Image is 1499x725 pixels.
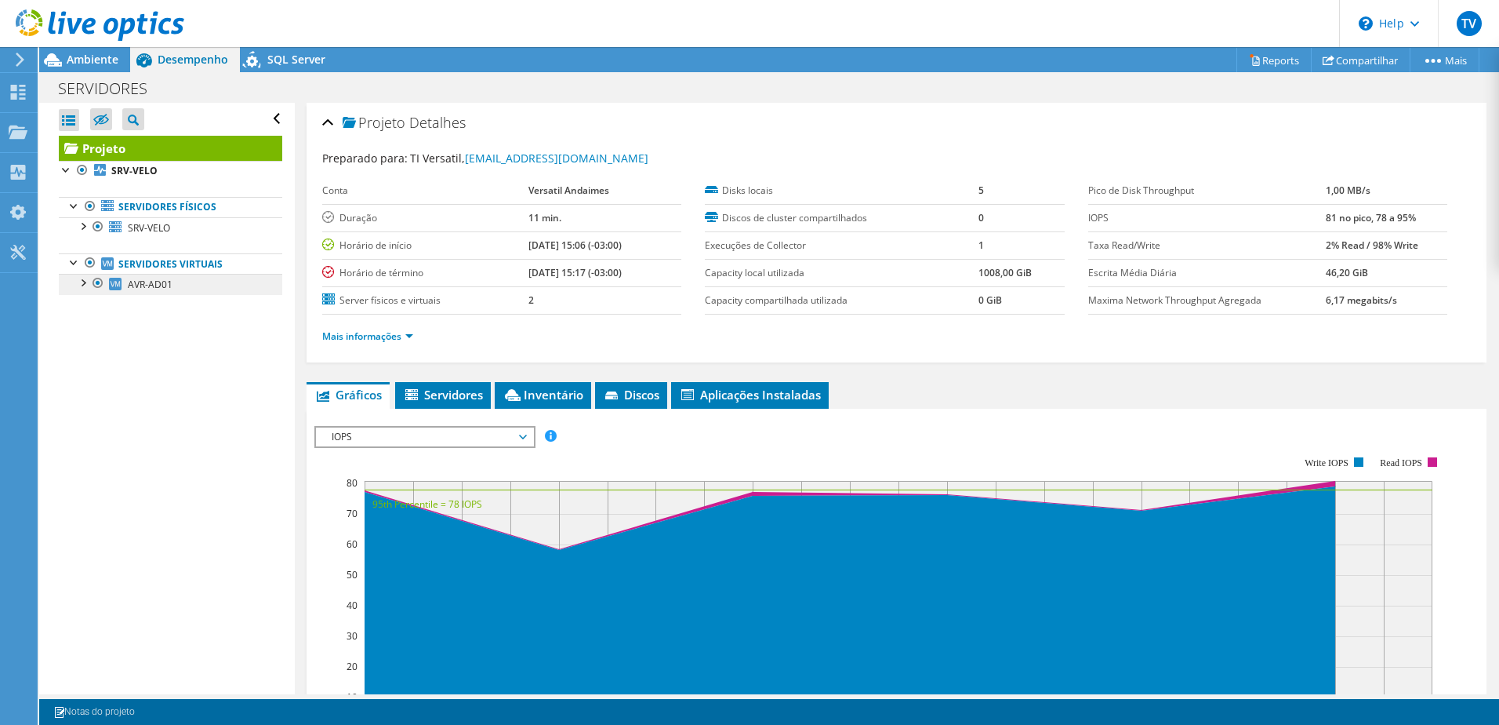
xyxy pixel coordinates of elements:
label: Duração [322,210,529,226]
b: 1 [978,239,984,252]
b: 0 GiB [978,293,1002,307]
span: Projeto [343,115,405,131]
text: 70 [347,507,358,520]
a: Mais informações [322,330,413,343]
label: Execuções de Collector [705,238,978,253]
text: 95th Percentile = 78 IOPS [372,497,482,511]
b: 2 [528,293,534,307]
h1: SERVIDORES [51,80,172,97]
label: Conta [322,183,529,199]
span: TI Versatil, [410,151,648,166]
a: Reports [1236,48,1312,72]
a: SRV-VELO [59,161,282,181]
b: 11 min. [528,211,561,224]
label: Disks locais [705,183,978,199]
b: [DATE] 15:17 (-03:00) [528,266,622,279]
a: Servidores virtuais [59,253,282,274]
span: Servidores [403,387,483,403]
b: 5 [978,184,984,197]
span: Discos [603,387,659,403]
b: 0 [978,211,984,224]
label: Escrita Média Diária [1088,265,1326,281]
svg: \n [1359,16,1373,31]
span: TV [1457,11,1482,36]
span: Ambiente [67,52,118,67]
span: Desempenho [158,52,228,67]
span: IOPS [324,428,525,446]
b: 1,00 MB/s [1326,184,1370,197]
b: 1008,00 GiB [978,266,1032,279]
text: 60 [347,537,358,551]
span: SRV-VELO [128,221,170,235]
a: [EMAIL_ADDRESS][DOMAIN_NAME] [465,151,648,166]
text: Read IOPS [1380,457,1422,468]
label: Maxima Network Throughput Agregada [1088,293,1326,308]
a: Projeto [59,136,282,161]
a: Mais [1410,48,1479,72]
label: IOPS [1088,210,1326,226]
span: Gráficos [314,387,382,403]
b: 81 no pico, 78 a 95% [1326,211,1416,224]
label: Server físicos e virtuais [322,293,529,308]
text: 40 [347,599,358,612]
text: 10 [347,690,358,704]
span: Aplicações Instaladas [679,387,821,403]
label: Taxa Read/Write [1088,238,1326,253]
b: 2% Read / 98% Write [1326,239,1418,252]
text: 50 [347,568,358,581]
a: Compartilhar [1311,48,1410,72]
label: Pico de Disk Throughput [1088,183,1326,199]
b: SRV-VELO [111,164,158,177]
b: 46,20 GiB [1326,266,1368,279]
a: SRV-VELO [59,217,282,238]
b: [DATE] 15:06 (-03:00) [528,239,622,252]
label: Capacity compartilhada utilizada [705,293,978,308]
label: Discos de cluster compartilhados [705,210,978,226]
label: Capacity local utilizada [705,265,978,281]
b: 6,17 megabits/s [1326,293,1397,307]
span: AVR-AD01 [128,278,172,291]
span: Inventário [503,387,583,403]
span: SQL Server [267,52,325,67]
text: Write IOPS [1305,457,1348,468]
label: Horário de término [322,265,529,281]
text: 80 [347,476,358,490]
text: 30 [347,629,358,643]
a: AVR-AD01 [59,274,282,294]
label: Horário de início [322,238,529,253]
span: Detalhes [409,113,466,132]
text: 20 [347,660,358,673]
label: Preparado para: [322,151,408,166]
a: Notas do projeto [42,702,146,722]
a: Servidores físicos [59,197,282,217]
b: Versatil Andaimes [528,184,609,197]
